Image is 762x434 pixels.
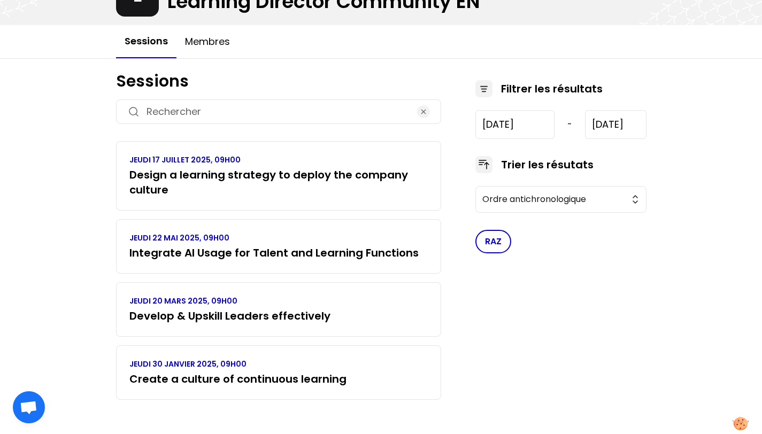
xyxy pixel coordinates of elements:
[129,154,428,165] p: JEUDI 17 JUILLET 2025, 09H00
[129,232,419,260] a: JEUDI 22 MAI 2025, 09H00Integrate AI Usage for Talent and Learning Functions
[129,154,428,197] a: JEUDI 17 JUILLET 2025, 09H00Design a learning strategy to deploy the company culture
[475,230,511,253] button: RAZ
[129,371,347,386] h3: Create a culture of continuous learning
[129,245,419,260] h3: Integrate AI Usage for Talent and Learning Functions
[176,26,238,58] button: Membres
[129,232,419,243] p: JEUDI 22 MAI 2025, 09H00
[501,81,603,96] h3: Filtrer les résultats
[482,193,625,206] span: Ordre antichronologique
[129,308,330,323] h3: Develop & Upskill Leaders effectively
[129,296,330,323] a: JEUDI 20 MARS 2025, 09H00Develop & Upskill Leaders effectively
[147,104,411,119] input: Rechercher
[116,72,441,91] h1: Sessions
[475,110,555,139] input: YYYY-M-D
[13,391,45,423] a: Ouvrir le chat
[129,296,330,306] p: JEUDI 20 MARS 2025, 09H00
[129,359,347,386] a: JEUDI 30 JANVIER 2025, 09H00Create a culture of continuous learning
[585,110,646,139] input: YYYY-M-D
[501,157,594,172] h3: Trier les résutats
[475,186,646,213] button: Ordre antichronologique
[129,167,428,197] h3: Design a learning strategy to deploy the company culture
[116,25,176,58] button: Sessions
[567,118,572,131] span: -
[129,359,347,369] p: JEUDI 30 JANVIER 2025, 09H00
